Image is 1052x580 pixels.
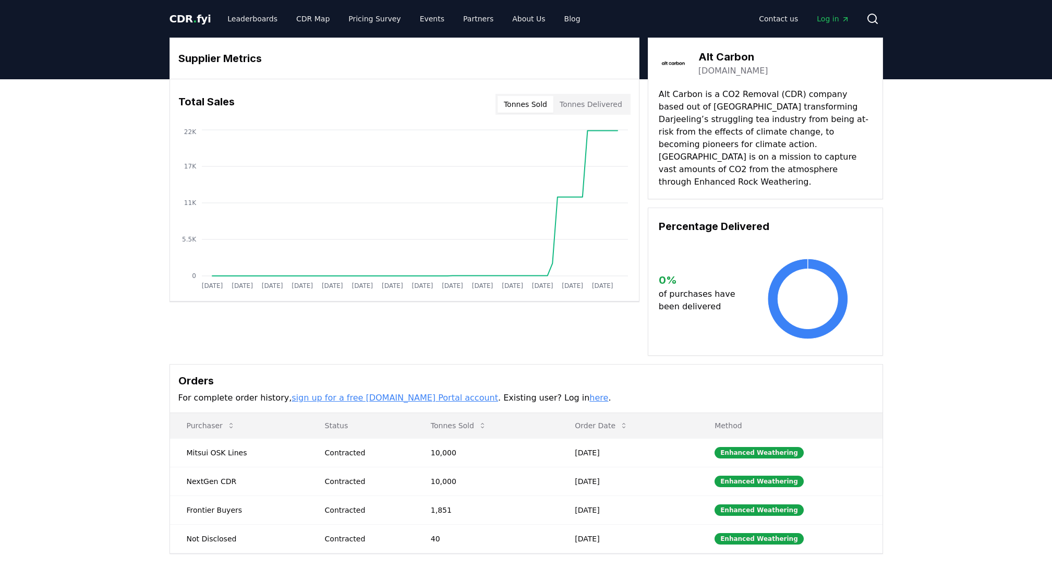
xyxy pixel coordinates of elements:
[502,282,523,289] tspan: [DATE]
[504,9,553,28] a: About Us
[442,282,463,289] tspan: [DATE]
[184,128,196,136] tspan: 22K
[192,272,196,280] tspan: 0
[566,415,636,436] button: Order Date
[325,476,406,487] div: Contracted
[232,282,253,289] tspan: [DATE]
[715,504,804,516] div: Enhanced Weathering
[178,415,244,436] button: Purchaser
[715,533,804,545] div: Enhanced Weathering
[698,49,768,65] h3: Alt Carbon
[562,282,583,289] tspan: [DATE]
[751,9,806,28] a: Contact us
[170,524,308,553] td: Not Disclosed
[698,65,768,77] a: [DOMAIN_NAME]
[808,9,857,28] a: Log in
[706,420,874,431] p: Method
[219,9,286,28] a: Leaderboards
[325,448,406,458] div: Contracted
[317,420,406,431] p: Status
[414,524,559,553] td: 40
[817,14,849,24] span: Log in
[659,88,872,188] p: Alt Carbon is a CO2 Removal (CDR) company based out of [GEOGRAPHIC_DATA] transforming Darjeeling’...
[219,9,588,28] nav: Main
[414,467,559,496] td: 10,000
[558,524,698,553] td: [DATE]
[414,496,559,524] td: 1,851
[556,9,589,28] a: Blog
[170,496,308,524] td: Frontier Buyers
[201,282,223,289] tspan: [DATE]
[414,438,559,467] td: 10,000
[292,393,498,403] a: sign up for a free [DOMAIN_NAME] Portal account
[659,219,872,234] h3: Percentage Delivered
[455,9,502,28] a: Partners
[659,49,688,78] img: Alt Carbon-logo
[558,496,698,524] td: [DATE]
[589,393,608,403] a: here
[288,9,338,28] a: CDR Map
[182,236,197,243] tspan: 5.5K
[184,199,196,207] tspan: 11K
[422,415,495,436] button: Tonnes Sold
[553,96,628,113] button: Tonnes Delivered
[591,282,613,289] tspan: [DATE]
[412,282,433,289] tspan: [DATE]
[193,13,197,25] span: .
[558,467,698,496] td: [DATE]
[170,13,211,25] span: CDR fyi
[751,9,857,28] nav: Main
[715,447,804,458] div: Enhanced Weathering
[178,373,874,389] h3: Orders
[292,282,313,289] tspan: [DATE]
[261,282,283,289] tspan: [DATE]
[412,9,453,28] a: Events
[325,534,406,544] div: Contracted
[178,94,235,115] h3: Total Sales
[382,282,403,289] tspan: [DATE]
[340,9,409,28] a: Pricing Survey
[184,163,196,170] tspan: 17K
[170,467,308,496] td: NextGen CDR
[659,272,744,288] h3: 0 %
[170,438,308,467] td: Mitsui OSK Lines
[558,438,698,467] td: [DATE]
[531,282,553,289] tspan: [DATE]
[321,282,343,289] tspan: [DATE]
[659,288,744,313] p: of purchases have been delivered
[178,51,631,66] h3: Supplier Metrics
[471,282,493,289] tspan: [DATE]
[498,96,553,113] button: Tonnes Sold
[352,282,373,289] tspan: [DATE]
[170,11,211,26] a: CDR.fyi
[178,392,874,404] p: For complete order history, . Existing user? Log in .
[325,505,406,515] div: Contracted
[715,476,804,487] div: Enhanced Weathering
